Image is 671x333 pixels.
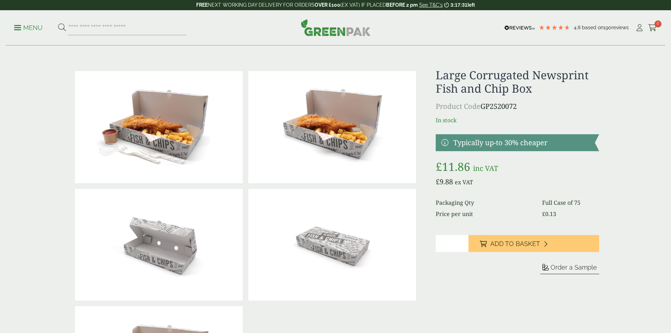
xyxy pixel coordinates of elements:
[436,177,440,186] span: £
[542,210,556,218] bdi: 0.13
[468,235,599,252] button: Add to Basket
[542,198,599,207] dd: Full Case of 75
[467,2,475,8] span: left
[436,101,480,111] span: Product Code
[386,2,418,8] strong: BEFORE 2 pm
[248,189,416,301] img: Large Corrugated Newsprint Fish & Chips Box Closed
[473,164,498,173] span: inc VAT
[611,25,629,30] span: reviews
[75,189,243,301] img: Large Corrugated Newsprint Fish & Chips Box Open
[540,263,599,274] button: Order a Sample
[542,210,545,218] span: £
[539,24,570,31] div: 4.79 Stars
[436,159,442,174] span: £
[315,2,340,8] strong: OVER £100
[436,198,534,207] dt: Packaging Qty
[551,264,597,271] span: Order a Sample
[436,101,599,112] p: GP2520072
[436,68,599,95] h1: Large Corrugated Newsprint Fish and Chip Box
[248,71,416,183] img: Large Corrugated Newsprint Fish & Chips Box With Food
[574,25,582,30] span: 4.8
[648,24,657,31] i: Cart
[648,23,657,33] a: 0
[419,2,443,8] a: See T&C's
[436,159,470,174] bdi: 11.86
[75,71,243,183] img: Large Corrugated Newsprint Fish & Chips Box With Food Variant 1
[301,19,371,36] img: GreenPak Supplies
[436,116,599,124] p: In stock
[635,24,644,31] i: My Account
[654,20,661,27] span: 0
[14,24,43,32] p: Menu
[196,2,208,8] strong: FREE
[490,240,540,248] span: Add to Basket
[603,25,611,30] span: 190
[451,2,467,8] span: 3:17:31
[436,177,453,186] bdi: 9.88
[14,24,43,31] a: Menu
[436,210,534,218] dt: Price per unit
[455,178,473,186] span: ex VAT
[504,25,535,30] img: REVIEWS.io
[582,25,603,30] span: Based on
